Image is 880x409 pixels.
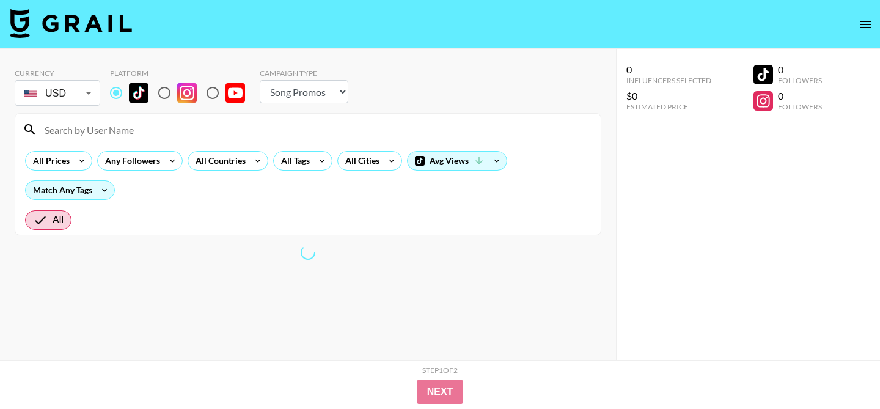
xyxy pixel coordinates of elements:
span: Refreshing lists, bookers, clients, countries, tags, cities, talent, talent... [301,245,315,260]
div: Any Followers [98,152,163,170]
span: All [53,213,64,227]
img: Instagram [177,83,197,103]
div: All Prices [26,152,72,170]
div: Step 1 of 2 [422,366,458,375]
div: Platform [110,68,255,78]
button: Next [417,380,463,404]
input: Search by User Name [37,120,593,139]
div: Estimated Price [626,102,711,111]
img: YouTube [226,83,245,103]
div: 0 [778,64,822,76]
div: Followers [778,102,822,111]
div: Campaign Type [260,68,348,78]
div: All Countries [188,152,248,170]
div: All Cities [338,152,382,170]
img: Grail Talent [10,9,132,38]
div: Match Any Tags [26,181,114,199]
div: 0 [626,64,711,76]
div: All Tags [274,152,312,170]
div: Influencers Selected [626,76,711,85]
div: Followers [778,76,822,85]
div: Avg Views [408,152,507,170]
div: Currency [15,68,100,78]
div: USD [17,83,98,104]
div: $0 [626,90,711,102]
button: open drawer [853,12,878,37]
div: 0 [778,90,822,102]
img: TikTok [129,83,148,103]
